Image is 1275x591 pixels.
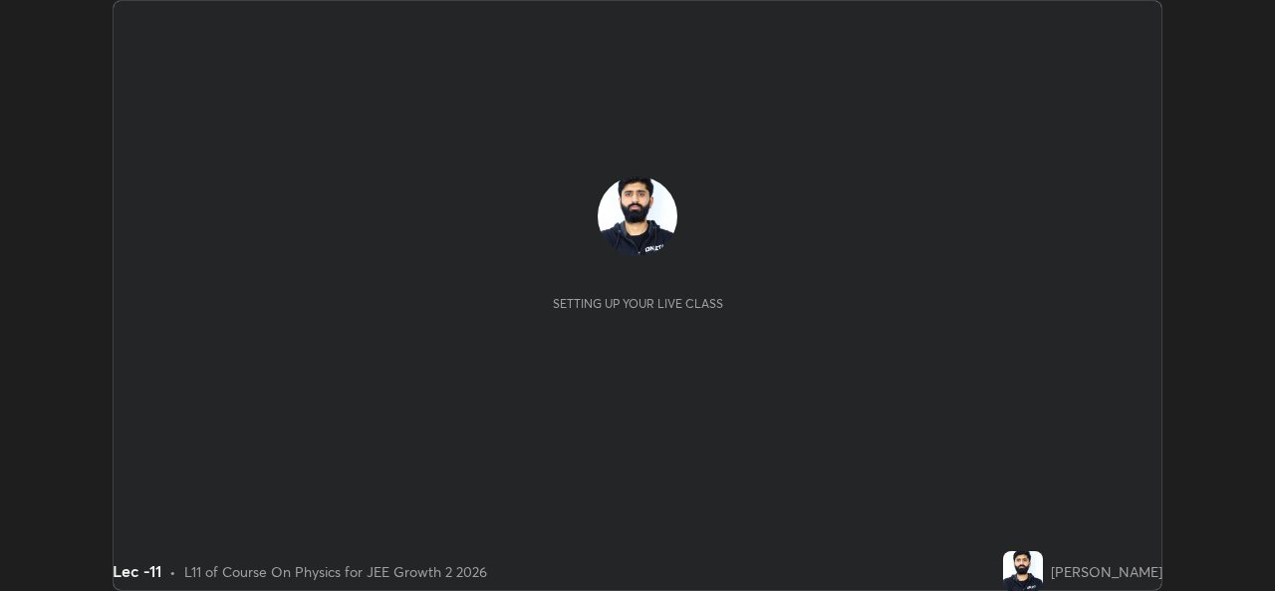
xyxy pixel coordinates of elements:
[1051,561,1162,582] div: [PERSON_NAME]
[1003,551,1043,591] img: 2349b454c6bd44f8ab76db58f7b727f7.jpg
[169,561,176,582] div: •
[113,559,161,583] div: Lec -11
[598,176,677,256] img: 2349b454c6bd44f8ab76db58f7b727f7.jpg
[553,296,723,311] div: Setting up your live class
[184,561,487,582] div: L11 of Course On Physics for JEE Growth 2 2026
